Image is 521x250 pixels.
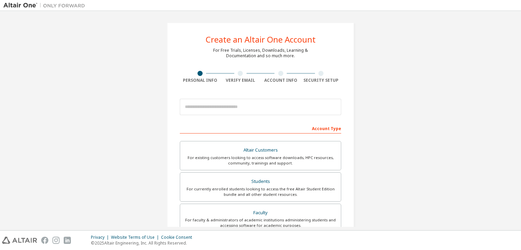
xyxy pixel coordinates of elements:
div: Privacy [91,235,111,240]
div: For existing customers looking to access software downloads, HPC resources, community, trainings ... [184,155,337,166]
p: © 2025 Altair Engineering, Inc. All Rights Reserved. [91,240,196,246]
div: Verify Email [220,78,261,83]
div: Cookie Consent [161,235,196,240]
div: Personal Info [180,78,220,83]
img: instagram.svg [52,237,60,244]
div: Create an Altair One Account [206,35,316,44]
img: facebook.svg [41,237,48,244]
img: Altair One [3,2,89,9]
div: Security Setup [301,78,342,83]
div: Account Type [180,123,341,134]
div: Account Info [260,78,301,83]
div: Students [184,177,337,186]
div: For Free Trials, Licenses, Downloads, Learning & Documentation and so much more. [213,48,308,59]
div: Altair Customers [184,145,337,155]
div: For faculty & administrators of academic institutions administering students and accessing softwa... [184,217,337,228]
img: altair_logo.svg [2,237,37,244]
div: Website Terms of Use [111,235,161,240]
div: For currently enrolled students looking to access the free Altair Student Edition bundle and all ... [184,186,337,197]
div: Faculty [184,208,337,218]
img: linkedin.svg [64,237,71,244]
